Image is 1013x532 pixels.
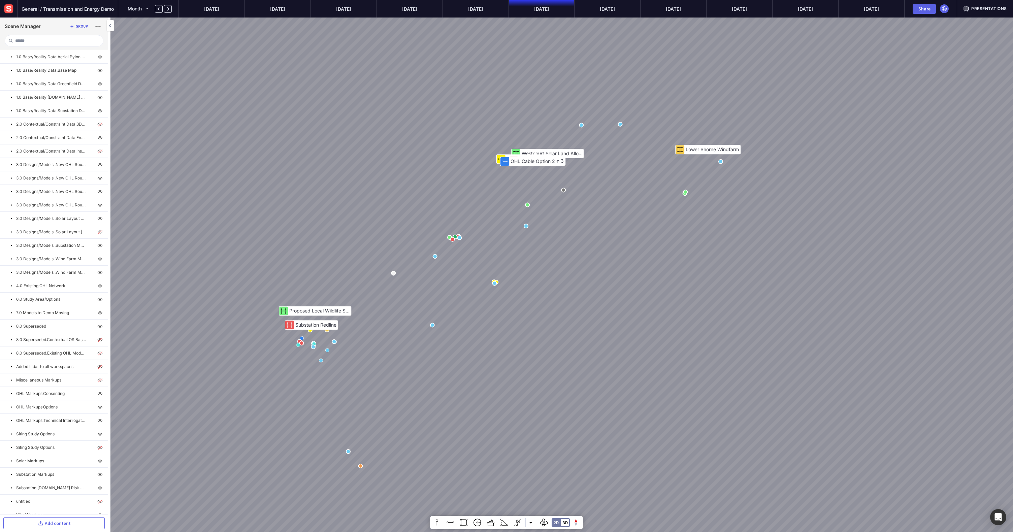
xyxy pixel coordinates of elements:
[916,6,933,11] div: Share
[96,430,104,438] img: visibility-on.svg
[16,81,86,87] p: 1.0 Base/Reality Data.Greenfield Drone Scan
[96,349,104,357] img: visibility-off.svg
[963,6,969,12] img: presentation.svg
[96,241,104,250] img: visibility-on.svg
[96,161,104,169] img: visibility-on.svg
[16,391,65,397] p: OHL Markups.Consenting
[16,229,86,235] p: 3.0 Designs/Models .Solar Layout [DOMAIN_NAME] Routing Models
[16,418,86,424] p: OHL Markups.Technical Interrogation
[96,497,104,505] img: visibility-off.svg
[96,484,104,492] img: visibility-on.svg
[3,3,15,15] img: sensat
[16,485,86,491] p: Substation [DOMAIN_NAME] Risk Analysis
[128,6,142,11] span: Month
[971,6,1007,12] span: Presentations
[554,521,559,525] div: 2D
[96,309,104,317] img: visibility-on.svg
[16,94,86,100] p: 1.0 Base/Reality [DOMAIN_NAME] Mapping Capture
[68,22,89,30] button: Group
[96,214,104,223] img: visibility-on.svg
[16,256,86,262] p: 3.0 Designs/Models .Wind Farm Models.Turbines
[16,471,54,477] p: Substation Markups
[96,295,104,303] img: visibility-on.svg
[96,322,104,330] img: visibility-on.svg
[96,268,104,276] img: visibility-on.svg
[990,509,1006,525] div: Open Intercom Messenger
[96,511,104,519] img: visibility-on.svg
[45,521,71,526] div: Add content
[16,404,58,410] p: OHL Markups.Options
[16,108,86,114] p: 1.0 Base/Reality Data.Substation Drone Scan
[75,25,88,28] div: Group
[16,444,55,451] p: Siting Study Options
[16,296,60,302] p: 6.0 Study Area/Options
[96,457,104,465] img: visibility-on.svg
[96,282,104,290] img: visibility-on.svg
[16,189,86,195] p: 3.0 Designs/Models .New OHL Routing Models.Option 3
[96,228,104,236] img: visibility-off.svg
[96,443,104,452] img: visibility-off.svg
[16,67,76,73] p: 1.0 Base/Reality Data.Base Map
[3,517,105,529] button: Add content
[96,147,104,155] img: visibility-off.svg
[16,54,86,60] p: 1.0 Base/Reality Data.Aerial Pylon LiDAR
[16,350,86,356] p: 8.0 Superseded.Existing OHL Models
[96,403,104,411] img: visibility-on.svg
[16,202,86,208] p: 3.0 Designs/Models .New OHL Routing Models.Underground Option
[96,201,104,209] img: visibility-on.svg
[16,364,73,370] p: Added Lidar to all workspaces
[96,417,104,425] img: visibility-on.svg
[96,376,104,384] img: visibility-off.svg
[96,255,104,263] img: visibility-on.svg
[96,107,104,115] img: visibility-on.svg
[96,80,104,88] img: visibility-on.svg
[96,174,104,182] img: visibility-on.svg
[16,323,46,329] p: 8.0 Superseded
[16,162,86,168] p: 3.0 Designs/Models .New OHL Routing Models.Option 1
[96,53,104,61] img: visibility-on.svg
[16,175,86,181] p: 3.0 Designs/Models .New OHL Routing Models.Option 2
[16,337,86,343] p: 8.0 Superseded.Contextual OS Base Map
[96,66,104,74] img: visibility-on.svg
[96,93,104,101] img: visibility-on.svg
[16,498,30,504] p: untitled
[96,120,104,128] img: visibility-off.svg
[96,336,104,344] img: visibility-off.svg
[16,310,69,316] p: 7.0 Models to Demo Moving
[96,134,104,142] img: visibility-on.svg
[16,269,86,275] p: 3.0 Designs/Models .Wind Farm Models.Windfarm OHL Routing
[16,283,65,289] p: 4.0 Existing OHL Network
[16,121,86,127] p: 2.0 Contextual/Constraint Data.3D Constraints
[96,390,104,398] img: visibility-on.svg
[96,363,104,371] img: visibility-off.svg
[16,242,86,248] p: 3.0 Designs/Models .Substation Models
[563,521,568,525] div: 3D
[5,24,41,29] h1: Scene Manager
[16,512,44,518] p: Wind Markups
[22,5,114,12] span: General / Transmission and Energy Demo
[913,4,936,14] button: Share
[16,458,44,464] p: Solar Markups
[16,377,61,383] p: Miscellaneous Markups
[96,188,104,196] img: visibility-on.svg
[16,135,86,141] p: 2.0 Contextual/Constraint Data.Environmental Constraints
[16,148,86,154] p: 2.0 Contextual/Constraint Data.Institutional Constraints
[941,6,947,12] img: globe.svg
[96,470,104,478] img: visibility-on.svg
[16,215,86,222] p: 3.0 Designs/Models .Solar Layout Models
[16,431,55,437] p: Siting Study Options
